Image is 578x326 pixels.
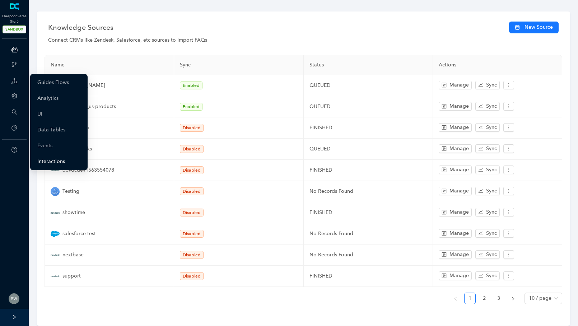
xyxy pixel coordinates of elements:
[62,187,79,195] span: Testing
[475,208,500,216] button: stockSync
[507,293,519,304] button: right
[449,124,469,131] span: Manage
[51,208,60,217] img: crm-icon
[442,273,447,278] span: control
[48,36,559,44] div: Connect CRMs like Zendesk, Salesforce, etc sources to import FAQs
[486,208,497,216] span: Sync
[11,62,17,67] span: branches
[45,55,174,75] th: Name
[62,230,96,238] span: salesforce-test
[486,187,497,195] span: Sync
[449,229,469,237] span: Manage
[506,146,511,151] span: more
[450,293,461,304] li: Previous Page
[478,188,483,194] span: stock
[506,188,511,194] span: more
[506,83,511,88] span: more
[37,123,65,137] a: Data Tables
[525,293,562,304] div: Page Size
[506,210,511,215] span: more
[48,22,113,33] span: Knowledge Sources
[304,160,433,181] td: FINISHED
[475,229,500,238] button: stockSync
[503,229,514,238] button: more
[37,107,42,121] a: UI
[506,104,511,109] span: more
[493,293,504,304] a: 3
[525,23,553,31] span: New Source
[478,273,483,278] span: stock
[180,145,204,153] span: Disabled
[11,125,17,131] span: pie-chart
[442,104,447,109] span: control
[442,231,447,236] span: control
[304,223,433,244] td: No Records Found
[503,208,514,216] button: more
[507,293,519,304] li: Next Page
[439,229,472,238] button: controlManage
[439,166,472,174] button: controlManage
[304,181,433,202] td: No Records Found
[3,25,26,33] span: SANDBOX
[442,210,447,215] span: control
[51,229,60,238] img: crm-icon
[304,75,433,96] td: QUEUED
[478,252,483,257] span: stock
[37,139,52,153] a: Events
[503,271,514,280] button: more
[486,102,497,110] span: Sync
[442,83,447,88] span: control
[304,244,433,266] td: No Records Found
[180,103,202,111] span: Enabled
[503,144,514,153] button: more
[442,252,447,257] span: control
[475,250,500,259] button: stockSync
[478,167,483,172] span: stock
[503,81,514,89] button: more
[486,124,497,131] span: Sync
[486,166,497,174] span: Sync
[478,125,483,130] span: stock
[62,251,84,259] span: nextbase
[442,146,447,151] span: control
[503,250,514,259] button: more
[304,139,433,160] td: QUEUED
[506,252,511,257] span: more
[439,250,472,259] button: controlManage
[180,166,204,174] span: Disabled
[180,81,202,89] span: Enabled
[506,167,511,172] span: more
[509,22,559,33] button: New Source
[180,124,204,132] span: Disabled
[11,93,17,99] span: setting
[479,293,490,304] a: 2
[304,55,433,75] th: Status
[439,123,472,132] button: controlManage
[439,271,472,280] button: controlManage
[51,166,60,175] img: crm-icon
[486,251,497,259] span: Sync
[486,272,497,280] span: Sync
[37,154,65,169] a: Interactions
[62,103,116,111] span: inglesina__us-products
[506,125,511,130] span: more
[304,96,433,117] td: QUEUED
[475,81,500,89] button: stockSync
[51,251,60,260] img: crm-icon
[478,231,483,236] span: stock
[449,81,469,89] span: Manage
[475,187,500,195] button: stockSync
[11,147,17,153] span: question-circle
[449,208,469,216] span: Manage
[486,229,497,237] span: Sync
[453,297,458,301] span: left
[439,102,472,111] button: controlManage
[439,144,472,153] button: controlManage
[442,188,447,194] span: control
[439,81,472,89] button: controlManage
[449,166,469,174] span: Manage
[37,91,59,106] a: Analytics
[180,230,204,238] span: Disabled
[62,209,85,216] span: showtime
[9,293,19,304] img: c3ccc3f0c05bac1ff29357cbd66b20c9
